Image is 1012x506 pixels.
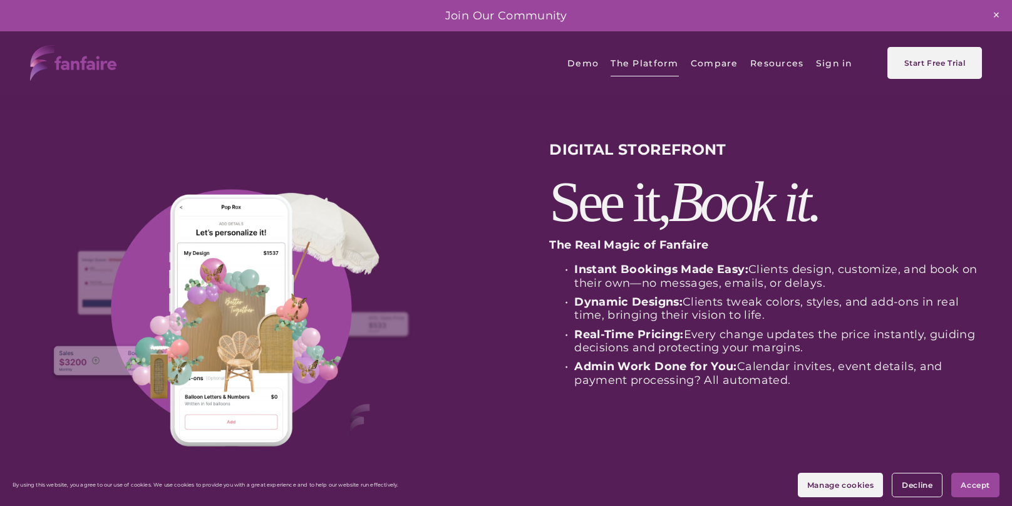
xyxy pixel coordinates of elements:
[574,328,981,354] p: Every change updates the price instantly, guiding decisions and protecting your margins.
[574,262,981,289] p: Clients design, customize, and book on their own—no messages, emails, or delays.
[691,48,738,78] a: Compare
[887,47,981,79] a: Start Free Trial
[951,473,999,497] button: Accept
[13,482,398,488] p: By using this website, you agree to our use of cookies. We use cookies to provide you with a grea...
[611,49,678,78] span: The Platform
[574,295,683,308] strong: Dynamic Designs:
[961,480,990,490] span: Accept
[549,173,981,231] h2: See it,
[30,45,116,81] img: fanfaire
[574,359,981,386] p: Calendar invites, event details, and payment processing? All automated.
[549,140,726,158] strong: DIGITAL STOREFRONT
[798,473,883,497] button: Manage cookies
[549,238,708,251] strong: The Real Magic of Fanfaire
[574,262,748,276] strong: Instant Bookings Made Easy:
[574,359,737,373] strong: Admin Work Done for You:
[574,328,683,341] strong: Real-Time Pricing:
[807,480,874,490] span: Manage cookies
[750,49,803,78] span: Resources
[750,48,803,78] a: folder dropdown
[902,480,932,490] span: Decline
[574,295,981,322] p: Clients tweak colors, styles, and add-ons in real time, bringing their vision to life.
[611,48,678,78] a: folder dropdown
[816,48,852,78] a: Sign in
[892,473,942,497] button: Decline
[669,170,820,234] em: Book it.
[567,48,599,78] a: Demo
